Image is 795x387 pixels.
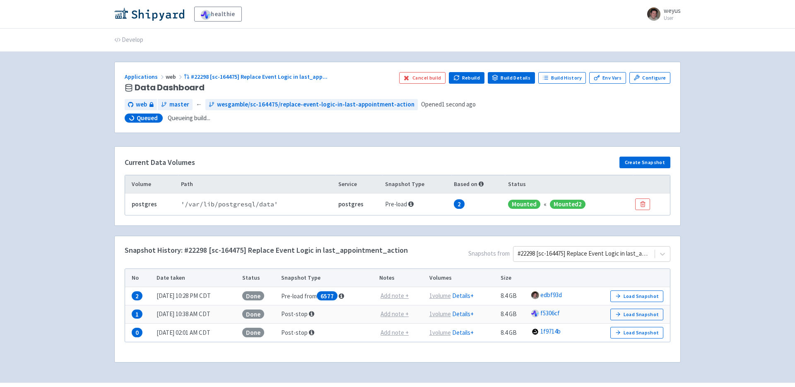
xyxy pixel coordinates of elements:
[242,291,264,301] span: Done
[381,329,409,336] u: Add note +
[383,175,451,193] th: Snapshot Type
[540,309,560,317] a: f5306cf
[429,329,451,336] u: 1 volume
[194,7,242,22] a: healthie
[619,157,670,168] button: Create Snapshot
[442,100,476,108] time: 1 second ago
[137,114,158,122] span: Queued
[498,269,528,287] th: Size
[154,324,240,342] td: [DATE] 02:01 AM CDT
[154,305,240,324] td: [DATE] 10:38 AM CDT
[125,73,166,80] a: Applications
[169,100,189,109] span: master
[449,72,484,84] button: Rebuild
[610,309,663,320] button: Load Snapshot
[488,72,535,84] a: Build Details
[114,7,184,21] img: Shipyard logo
[279,269,377,287] th: Snapshot Type
[540,327,561,335] a: 1f9714b
[429,310,451,318] u: 1 volume
[610,327,663,339] button: Load Snapshot
[498,324,528,342] td: 8.4 GB
[421,100,476,109] span: Opened
[178,193,335,215] td: ' /var/lib/postgresql/data '
[399,72,446,84] button: Cancel build
[508,200,540,209] span: Mounted
[132,200,157,208] b: postgres
[452,310,474,318] a: Details+
[381,310,409,318] u: Add note +
[154,269,240,287] th: Date taken
[242,310,264,319] span: Done
[377,269,426,287] th: Notes
[338,200,364,208] b: postgres
[132,328,142,337] span: 0
[158,99,193,110] a: master
[544,200,547,209] div: «
[178,175,335,193] th: Path
[452,329,474,336] a: Details+
[125,99,157,110] a: web
[132,291,142,301] span: 2
[242,328,264,337] span: Done
[125,246,408,254] h4: Snapshot History: #22298 [sc-164475] Replace Event Logic in last_appointment_action
[335,175,383,193] th: Service
[540,291,562,299] a: edbf93d
[239,269,279,287] th: Status
[205,99,418,110] a: wesgamble/sc-164475/replace-event-logic-in-last-appointment-action
[132,310,142,319] span: 1
[125,158,195,167] h4: Current Data Volumes
[550,200,585,209] span: Mounted 2
[629,72,670,84] a: Configure
[154,287,240,305] td: [DATE] 10:28 PM CDT
[429,292,451,300] u: 1 volume
[498,305,528,324] td: 8.4 GB
[451,175,506,193] th: Based on
[125,269,154,287] th: No
[454,199,465,209] span: 2
[279,305,377,324] td: Post-stop
[114,29,143,52] a: Develop
[317,291,337,301] span: 6577
[217,100,414,109] span: wesgamble/sc-164475/replace-event-logic-in-last-appointment-action
[664,7,681,15] span: weyus
[135,83,205,92] span: Data Dashboard
[664,15,681,21] small: User
[385,200,414,208] span: Pre-load
[125,175,178,193] th: Volume
[184,73,329,80] a: #22298 [sc-164475] Replace Event Logic in last_app...
[136,100,147,109] span: web
[505,175,633,193] th: Status
[538,72,586,84] a: Build History
[279,287,377,305] td: Pre-load from
[191,73,328,80] span: #22298 [sc-164475] Replace Event Logic in last_app ...
[498,287,528,305] td: 8.4 GB
[408,246,670,265] span: Snapshots from
[279,324,377,342] td: Post-stop
[166,73,184,80] span: web
[642,7,681,21] a: weyus User
[452,292,474,300] a: Details+
[196,100,202,109] span: ←
[610,290,663,302] button: Load Snapshot
[381,292,409,300] u: Add note +
[589,72,626,84] a: Env Vars
[426,269,498,287] th: Volumes
[168,114,210,123] span: Queueing build...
